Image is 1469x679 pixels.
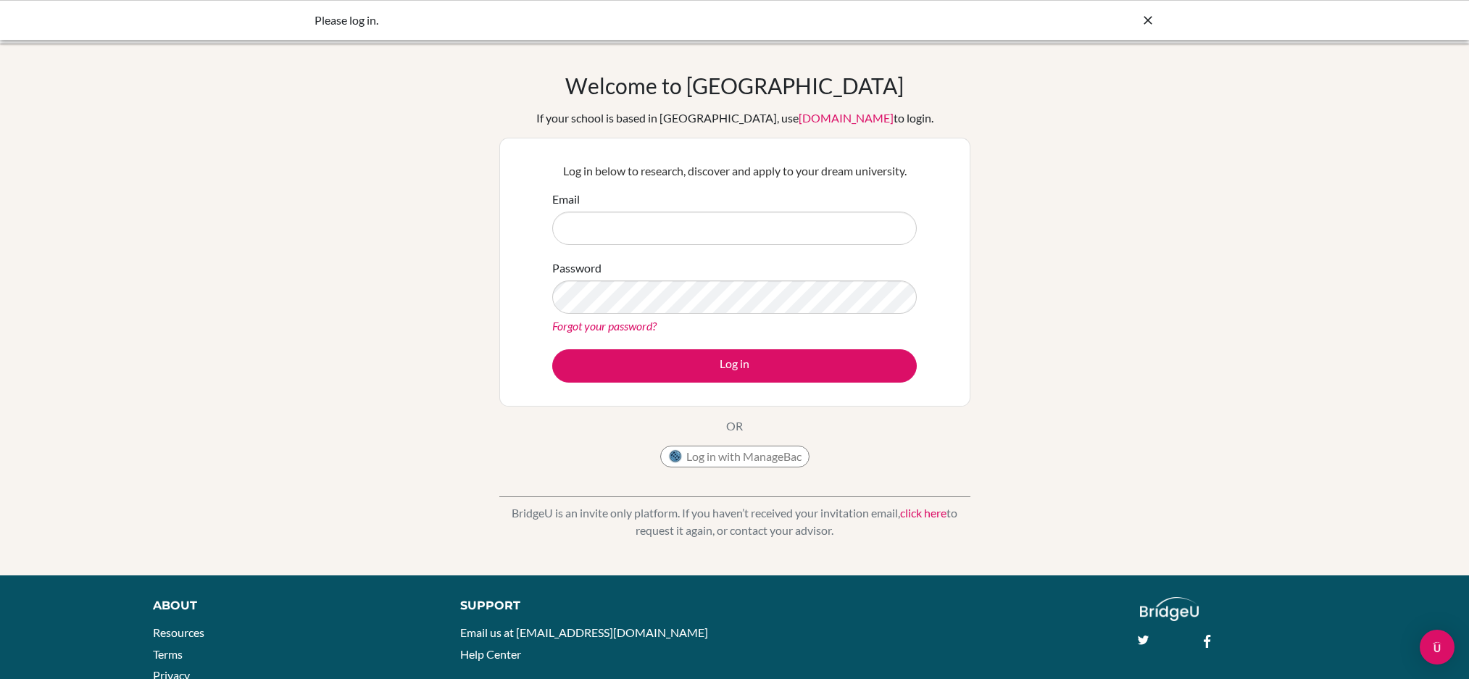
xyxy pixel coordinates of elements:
img: logo_white@2x-f4f0deed5e89b7ecb1c2cc34c3e3d731f90f0f143d5ea2071677605dd97b5244.png [1140,597,1199,621]
div: Open Intercom Messenger [1420,630,1455,665]
button: Log in [552,349,917,383]
a: Terms [153,647,183,661]
a: Email us at [EMAIL_ADDRESS][DOMAIN_NAME] [460,625,708,639]
div: About [153,597,428,615]
label: Password [552,259,602,277]
a: [DOMAIN_NAME] [799,111,894,125]
div: Support [460,597,717,615]
div: If your school is based in [GEOGRAPHIC_DATA], use to login. [536,109,933,127]
a: Forgot your password? [552,319,657,333]
h1: Welcome to [GEOGRAPHIC_DATA] [565,72,904,99]
div: Please log in. [315,12,938,29]
a: Help Center [460,647,521,661]
a: click here [900,506,946,520]
p: OR [726,417,743,435]
a: Resources [153,625,204,639]
button: Log in with ManageBac [660,446,810,467]
label: Email [552,191,580,208]
p: BridgeU is an invite only platform. If you haven’t received your invitation email, to request it ... [499,504,970,539]
p: Log in below to research, discover and apply to your dream university. [552,162,917,180]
